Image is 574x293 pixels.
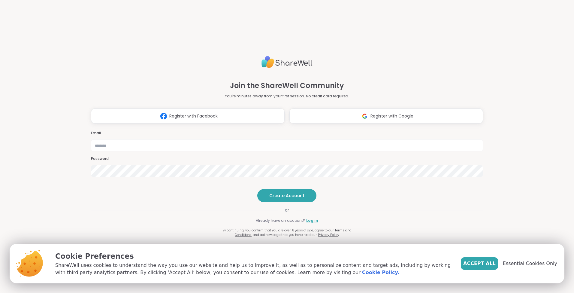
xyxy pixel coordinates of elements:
[256,218,305,223] span: Already have an account?
[225,93,349,99] p: You're minutes away from your first session. No credit card required.
[306,218,318,223] a: Log in
[289,108,483,124] button: Register with Google
[257,189,316,202] button: Create Account
[370,113,413,119] span: Register with Google
[222,228,334,233] span: By continuing, you confirm that you are over 18 years of age, agree to our
[55,251,451,262] p: Cookie Preferences
[169,113,218,119] span: Register with Facebook
[269,193,304,199] span: Create Account
[461,257,498,270] button: Accept All
[91,131,483,136] h3: Email
[158,111,169,122] img: ShareWell Logomark
[55,262,451,276] p: ShareWell uses cookies to understand the way you use our website and help us to improve it, as we...
[278,207,296,213] span: or
[503,260,557,267] span: Essential Cookies Only
[230,80,344,91] h1: Join the ShareWell Community
[253,233,317,237] span: and acknowledge that you have read our
[362,269,399,276] a: Cookie Policy.
[91,156,483,161] h3: Password
[318,233,339,237] a: Privacy Policy
[359,111,370,122] img: ShareWell Logomark
[463,260,496,267] span: Accept All
[91,108,285,124] button: Register with Facebook
[261,53,313,71] img: ShareWell Logo
[235,228,352,237] a: Terms and Conditions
